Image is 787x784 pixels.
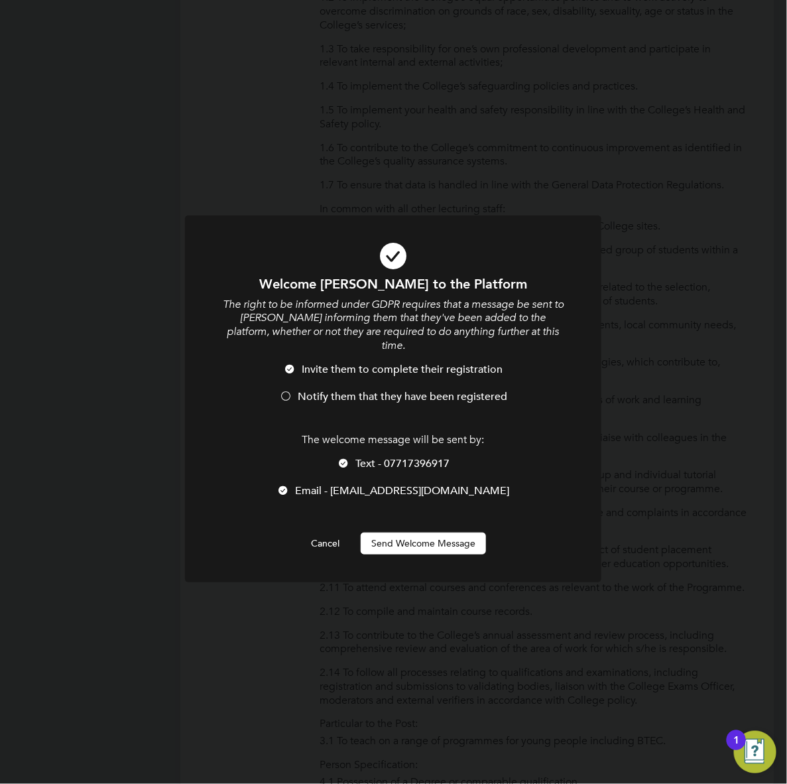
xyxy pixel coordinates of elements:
h1: Welcome [PERSON_NAME] to the Platform [221,275,566,293]
button: Open Resource Center, 1 new notification [734,731,776,773]
div: 1 [733,740,739,757]
span: Email - [EMAIL_ADDRESS][DOMAIN_NAME] [296,484,510,497]
span: Invite them to complete their registration [302,363,503,376]
span: Notify them that they have been registered [298,390,507,403]
span: Text - 07717396917 [355,457,450,470]
button: Send Welcome Message [361,533,486,554]
p: The welcome message will be sent by: [221,433,566,447]
i: The right to be informed under GDPR requires that a message be sent to [PERSON_NAME] informing th... [223,298,564,352]
button: Cancel [300,533,350,554]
